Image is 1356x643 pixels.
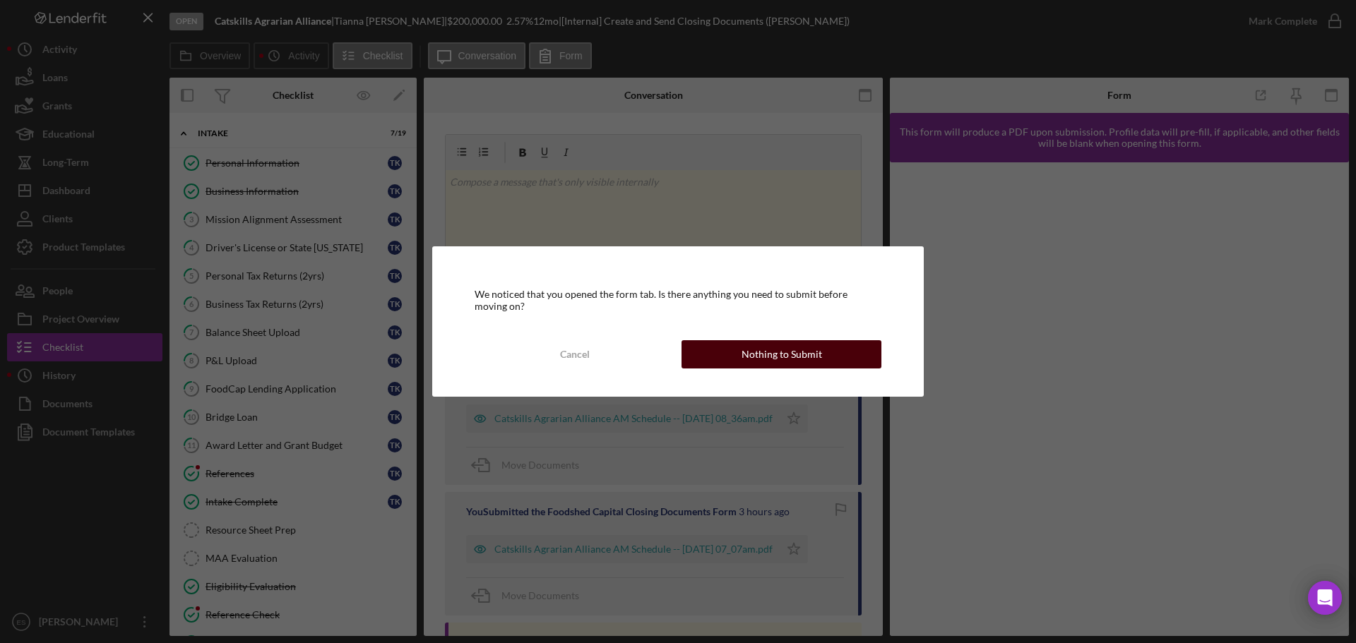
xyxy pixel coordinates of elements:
[682,340,881,368] button: Nothing to Submit
[1308,581,1342,615] div: Open Intercom Messenger
[475,289,881,311] div: We noticed that you opened the form tab. Is there anything you need to submit before moving on?
[560,340,590,368] div: Cancel
[475,340,674,368] button: Cancel
[742,340,822,368] div: Nothing to Submit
